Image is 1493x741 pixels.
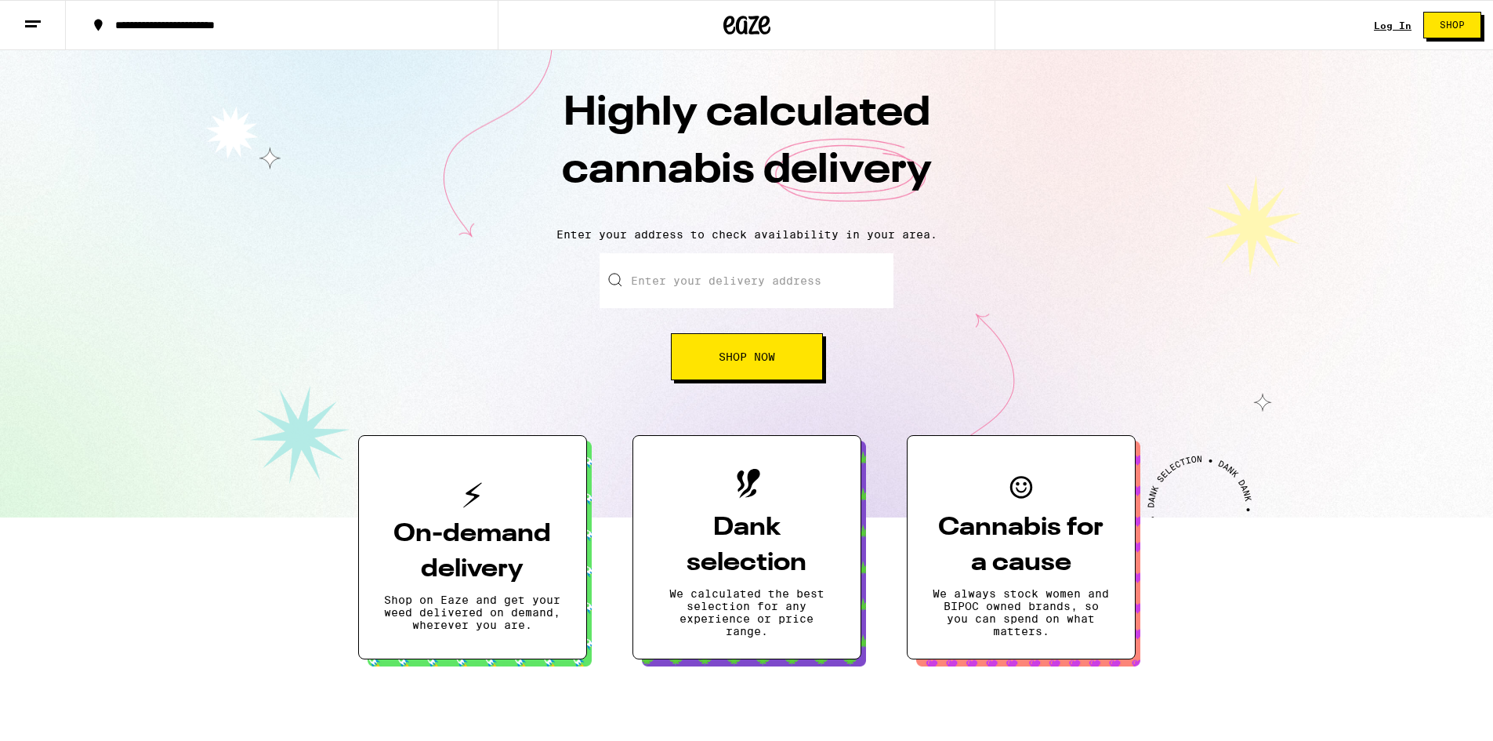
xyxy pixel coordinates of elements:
[671,333,823,380] button: Shop Now
[384,517,561,587] h3: On-demand delivery
[473,85,1021,216] h1: Highly calculated cannabis delivery
[384,594,561,631] p: Shop on Eaze and get your weed delivered on demand, wherever you are.
[907,435,1136,659] button: Cannabis for a causeWe always stock women and BIPOC owned brands, so you can spend on what matters.
[658,510,835,581] h3: Dank selection
[719,351,775,362] span: Shop Now
[358,435,587,659] button: On-demand deliveryShop on Eaze and get your weed delivered on demand, wherever you are.
[1423,12,1481,38] button: Shop
[933,587,1110,637] p: We always stock women and BIPOC owned brands, so you can spend on what matters.
[933,510,1110,581] h3: Cannabis for a cause
[1374,20,1411,31] div: Log In
[658,587,835,637] p: We calculated the best selection for any experience or price range.
[632,435,861,659] button: Dank selectionWe calculated the best selection for any experience or price range.
[1440,20,1465,30] span: Shop
[600,253,893,308] input: Enter your delivery address
[16,228,1477,241] p: Enter your address to check availability in your area.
